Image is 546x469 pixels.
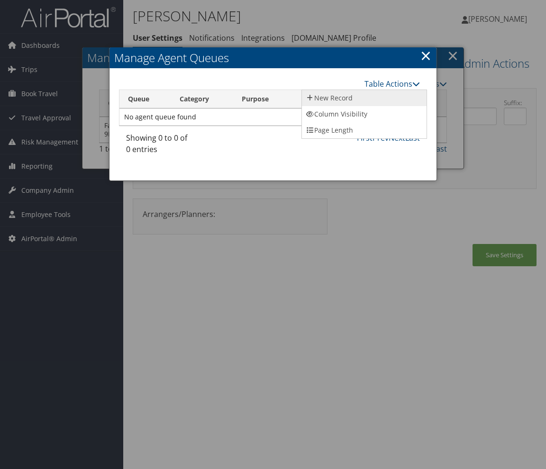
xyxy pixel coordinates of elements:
th: Description: activate to sort column ascending [292,90,371,108]
a: × [420,46,431,65]
a: Next [389,133,405,143]
a: Prev [373,133,389,143]
th: Purpose: activate to sort column ascending [233,90,292,108]
th: Queue: activate to sort column ascending [119,90,171,108]
th: Category: activate to sort column ascending [171,90,233,108]
h2: Manage Agent Queues [109,47,436,68]
a: Page Length [302,122,427,138]
a: Table Actions [364,79,420,89]
a: New Record [302,90,427,106]
a: First [357,133,373,143]
a: Last [405,133,420,143]
div: Showing 0 to 0 of 0 entries [126,132,189,160]
a: Column Visibility [302,106,427,122]
td: No agent queue found [119,108,426,126]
